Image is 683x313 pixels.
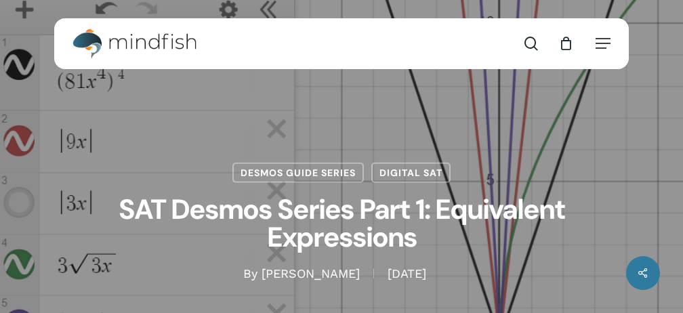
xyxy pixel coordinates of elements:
[262,266,360,280] a: [PERSON_NAME]
[232,163,364,183] a: Desmos Guide Series
[373,268,440,278] span: [DATE]
[54,183,629,266] h1: SAT Desmos Series Part 1: Equivalent Expressions
[596,37,610,50] a: Navigation Menu
[54,18,629,69] header: Main Menu
[558,36,573,51] a: Cart
[243,268,257,278] span: By
[371,163,451,183] a: Digital SAT
[376,213,664,294] iframe: Chatbot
